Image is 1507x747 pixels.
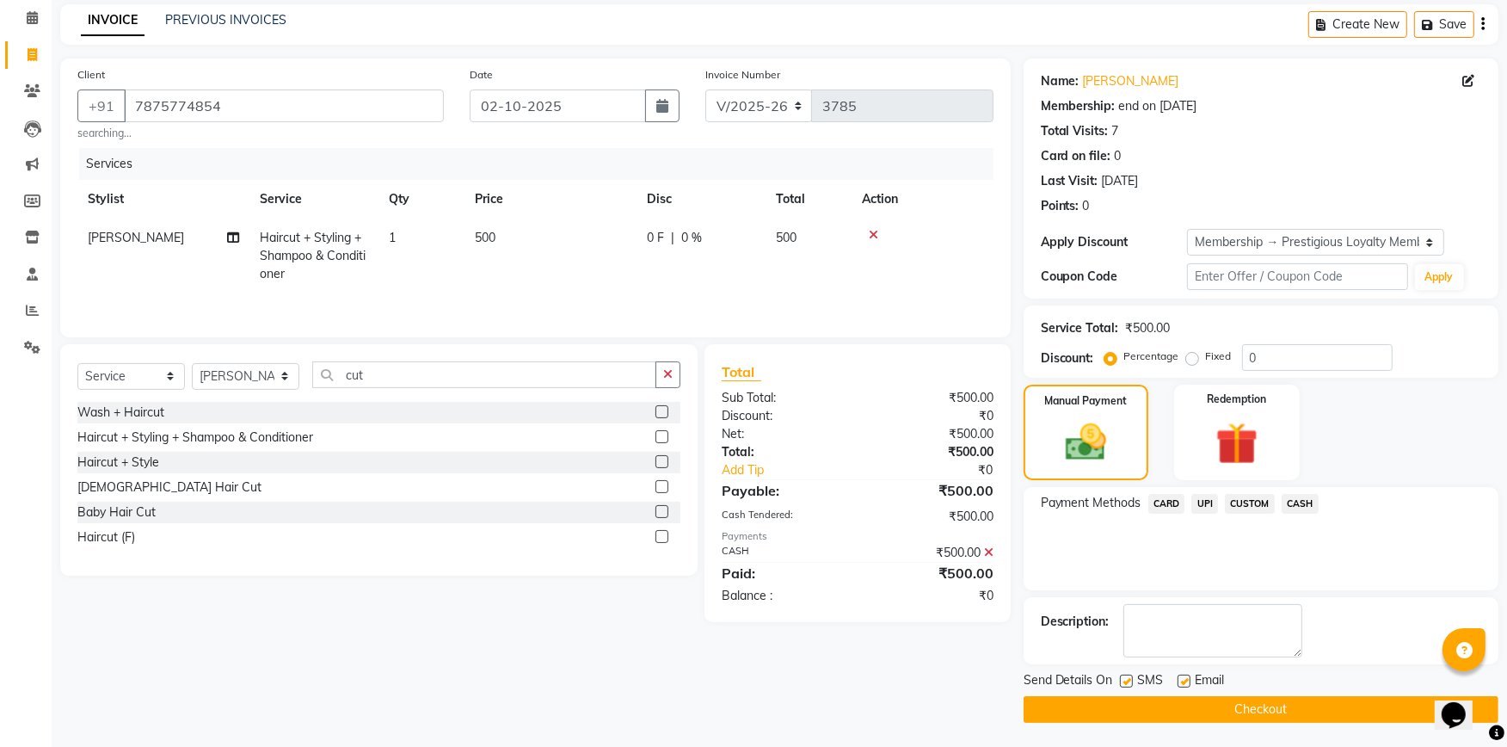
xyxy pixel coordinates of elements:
label: Date [470,67,493,83]
div: Haircut + Style [77,454,159,472]
label: Redemption [1208,392,1267,407]
a: [PERSON_NAME] [1083,72,1179,90]
button: Save [1414,11,1474,38]
div: Baby Hair Cut [77,503,156,522]
div: ₹500.00 [858,443,1006,461]
input: Enter Offer / Coupon Code [1187,263,1407,290]
div: ₹500.00 [858,563,1006,583]
span: Email [1196,671,1225,693]
div: Haircut + Styling + Shampoo & Conditioner [77,429,313,447]
div: ₹500.00 [858,480,1006,501]
span: Send Details On [1024,671,1113,693]
div: Last Visit: [1041,172,1098,190]
div: Discount: [709,407,858,425]
div: Cash Tendered: [709,508,858,526]
label: Fixed [1206,349,1232,364]
div: Haircut (F) [77,528,135,546]
div: Total Visits: [1041,122,1109,140]
div: 7 [1112,122,1119,140]
input: Search by Name/Mobile/Email/Code [124,90,444,122]
div: Services [79,148,1006,180]
div: CASH [709,544,858,562]
label: Client [77,67,105,83]
div: ₹0 [858,587,1006,605]
iframe: chat widget [1435,678,1490,730]
span: SMS [1138,671,1164,693]
input: Search or Scan [312,361,656,388]
div: Apply Discount [1041,233,1188,251]
span: CARD [1148,494,1185,514]
div: ₹0 [858,407,1006,425]
div: Sub Total: [709,389,858,407]
div: Net: [709,425,858,443]
div: [DEMOGRAPHIC_DATA] Hair Cut [77,478,261,497]
th: Qty [378,180,464,219]
div: Description: [1041,613,1110,631]
div: Paid: [709,563,858,583]
div: Total: [709,443,858,461]
div: Payments [722,529,993,544]
div: [DATE] [1102,172,1139,190]
label: Invoice Number [705,67,780,83]
div: 0 [1115,147,1122,165]
div: Service Total: [1041,319,1119,337]
button: Create New [1308,11,1407,38]
span: Payment Methods [1041,494,1141,512]
div: Name: [1041,72,1080,90]
div: ₹500.00 [858,508,1006,526]
div: Discount: [1041,349,1094,367]
label: Manual Payment [1044,393,1127,409]
th: Service [249,180,378,219]
div: ₹500.00 [858,425,1006,443]
span: 0 F [647,229,664,247]
span: 500 [475,230,495,245]
div: Points: [1041,197,1080,215]
span: UPI [1191,494,1218,514]
span: | [671,229,674,247]
span: 0 % [681,229,702,247]
label: Percentage [1124,349,1179,364]
a: Add Tip [709,461,882,479]
small: searching... [77,126,444,141]
span: Haircut + Styling + Shampoo & Conditioner [260,230,366,281]
th: Total [766,180,852,219]
div: 0 [1083,197,1090,215]
span: Total [722,363,761,381]
button: +91 [77,90,126,122]
th: Price [464,180,637,219]
span: CASH [1282,494,1319,514]
img: _cash.svg [1053,419,1118,466]
div: ₹500.00 [1126,319,1171,337]
th: Stylist [77,180,249,219]
div: ₹0 [883,461,1006,479]
div: Membership: [1041,97,1116,115]
div: Wash + Haircut [77,404,164,422]
div: ₹500.00 [858,389,1006,407]
div: Card on file: [1041,147,1111,165]
div: end on [DATE] [1119,97,1197,115]
th: Disc [637,180,766,219]
span: 500 [776,230,797,245]
div: ₹500.00 [858,544,1006,562]
div: Payable: [709,480,858,501]
span: [PERSON_NAME] [88,230,184,245]
a: PREVIOUS INVOICES [165,12,286,28]
th: Action [852,180,993,219]
button: Checkout [1024,696,1498,723]
img: _gift.svg [1203,417,1270,470]
div: Balance : [709,587,858,605]
div: Coupon Code [1041,268,1188,286]
span: 1 [389,230,396,245]
button: Apply [1415,264,1464,290]
span: CUSTOM [1225,494,1275,514]
a: INVOICE [81,5,145,36]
